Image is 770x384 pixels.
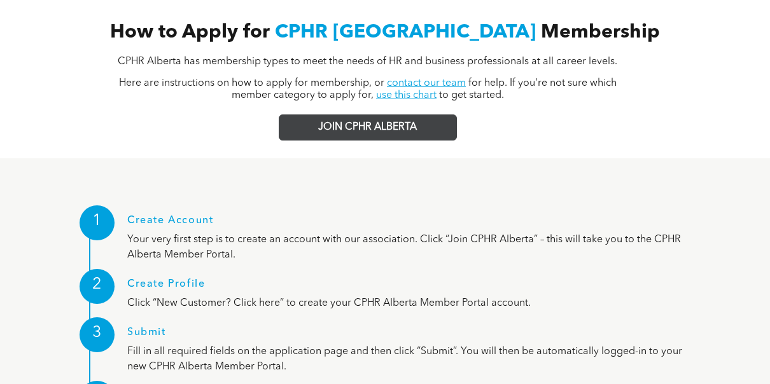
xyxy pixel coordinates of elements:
p: Click “New Customer? Click here” to create your CPHR Alberta Member Portal account. [127,296,703,311]
span: to get started. [439,90,504,100]
span: How to Apply for [110,23,270,42]
h1: Create Account [127,215,703,232]
span: JOIN CPHR ALBERTA [318,121,417,134]
span: Here are instructions on how to apply for membership, or [119,78,384,88]
a: use this chart [376,90,437,100]
span: for help. If you're not sure which member category to apply for, [232,78,617,100]
div: 3 [80,317,115,352]
div: 1 [80,205,115,240]
p: Fill in all required fields on the application page and then click “Submit”. You will then be aut... [127,344,703,374]
span: CPHR [GEOGRAPHIC_DATA] [275,23,536,42]
div: 2 [80,269,115,304]
h1: Submit [127,327,703,344]
a: contact our team [387,78,466,88]
span: CPHR Alberta has membership types to meet the needs of HR and business professionals at all caree... [118,57,617,67]
h1: Create Profile [127,278,703,296]
a: JOIN CPHR ALBERTA [279,114,457,141]
span: Membership [541,23,660,42]
p: Your very first step is to create an account with our association. Click “Join CPHR Alberta” – th... [127,232,703,263]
